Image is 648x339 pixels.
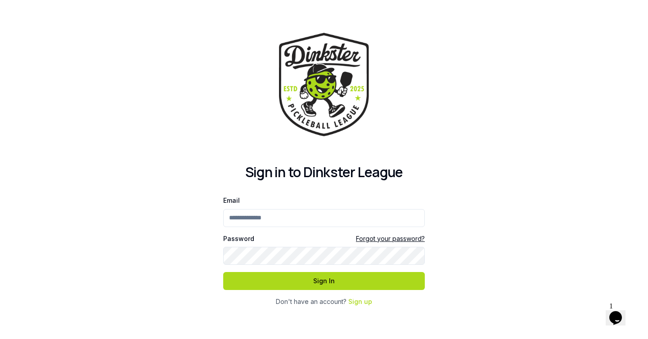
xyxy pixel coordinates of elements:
a: Forgot your password? [356,234,425,243]
h2: Sign in to Dinkster League [223,164,425,180]
label: Password [223,236,254,242]
label: Email [223,196,240,204]
button: Sign In [223,272,425,290]
iframe: chat widget [606,299,634,326]
a: Sign up [348,298,372,305]
img: Dinkster League Logo [279,33,369,136]
div: Don't have an account? [223,297,425,306]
